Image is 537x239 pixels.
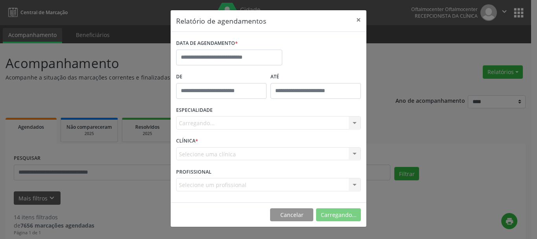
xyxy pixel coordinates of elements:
h5: Relatório de agendamentos [176,16,266,26]
label: PROFISSIONAL [176,166,211,178]
label: ATÉ [270,71,361,83]
label: De [176,71,267,83]
label: ESPECIALIDADE [176,104,213,117]
button: Carregando... [316,208,361,222]
label: DATA DE AGENDAMENTO [176,37,238,50]
button: Cancelar [270,208,313,222]
label: CLÍNICA [176,135,198,147]
button: Close [351,10,366,30]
